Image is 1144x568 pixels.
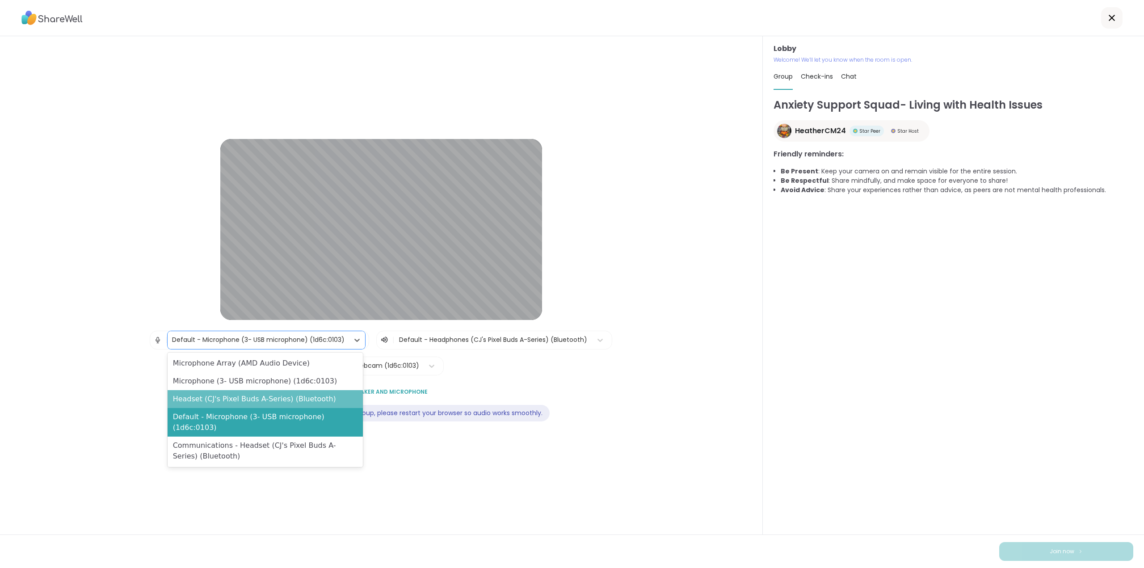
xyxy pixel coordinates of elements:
h3: Friendly reminders: [774,149,1133,160]
a: HeatherCM24HeatherCM24Star PeerStar PeerStar HostStar Host [774,120,929,142]
span: | [392,335,395,345]
div: Microphone (3- USB microphone) (1d6c:0103) [168,372,363,390]
img: ShareWell Logo [21,8,83,28]
span: Test speaker and microphone [335,388,428,396]
div: HDR webcam (1d6c:0103) [341,361,419,370]
div: Communications - Headset (CJ's Pixel Buds A-Series) (Bluetooth) [168,437,363,465]
button: Join now [999,542,1133,561]
img: Star Host [891,129,896,133]
b: Be Respectful [781,176,829,185]
b: Avoid Advice [781,185,824,194]
div: Default - Microphone (3- USB microphone) (1d6c:0103) [168,408,363,437]
span: | [165,331,168,349]
span: Group [774,72,793,81]
button: Test speaker and microphone [331,383,431,401]
div: Headset (CJ's Pixel Buds A-Series) (Bluetooth) [168,390,363,408]
img: HeatherCM24 [777,124,791,138]
li: : Share mindfully, and make space for everyone to share! [781,176,1133,185]
div: Default - Microphone (3- USB microphone) (1d6c:0103) [172,335,345,345]
span: Chat [841,72,857,81]
span: Check-ins [801,72,833,81]
div: 🎉 Chrome audio is fixed! If this is your first group, please restart your browser so audio works ... [213,405,550,421]
p: Welcome! We’ll let you know when the room is open. [774,56,1133,64]
b: Be Present [781,167,818,176]
img: Microphone [154,331,162,349]
span: Join now [1050,547,1074,555]
div: Microphone Array (AMD Audio Device) [168,354,363,372]
img: ShareWell Logomark [1078,549,1083,554]
h1: Anxiety Support Squad- Living with Health Issues [774,97,1133,113]
img: Star Peer [853,129,858,133]
h3: Lobby [774,43,1133,54]
span: HeatherCM24 [795,126,846,136]
li: : Keep your camera on and remain visible for the entire session. [781,167,1133,176]
span: Star Host [897,128,919,135]
li: : Share your experiences rather than advice, as peers are not mental health professionals. [781,185,1133,195]
span: Star Peer [859,128,880,135]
